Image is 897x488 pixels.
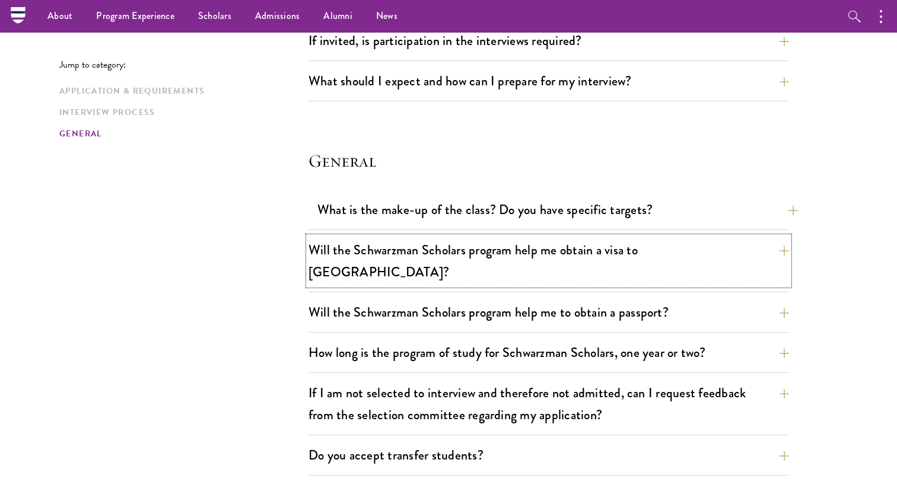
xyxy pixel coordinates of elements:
button: If invited, is participation in the interviews required? [308,27,789,54]
a: General [59,127,301,140]
p: Jump to category: [59,59,308,70]
button: How long is the program of study for Schwarzman Scholars, one year or two? [308,339,789,366]
a: Application & Requirements [59,85,301,97]
a: Interview Process [59,106,301,119]
h4: General [308,149,789,173]
button: What should I expect and how can I prepare for my interview? [308,68,789,94]
button: Do you accept transfer students? [308,442,789,468]
button: Will the Schwarzman Scholars program help me obtain a visa to [GEOGRAPHIC_DATA]? [308,237,789,285]
button: If I am not selected to interview and therefore not admitted, can I request feedback from the sel... [308,379,789,428]
button: What is the make-up of the class? Do you have specific targets? [317,196,798,223]
button: Will the Schwarzman Scholars program help me to obtain a passport? [308,299,789,326]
